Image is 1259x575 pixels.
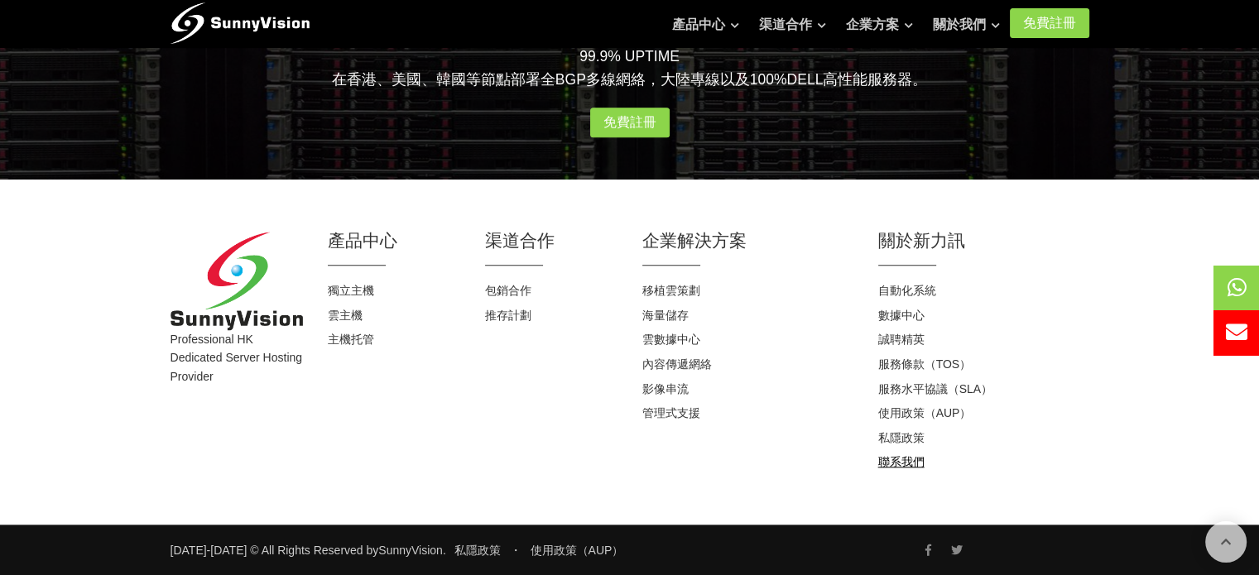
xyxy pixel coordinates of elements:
a: 推存計劃 [485,309,531,322]
div: Professional HK Dedicated Server Hosting Provider [158,232,315,474]
a: 誠聘精英 [878,333,925,346]
a: 關於我們 [933,8,1000,41]
a: 移植雲策劃 [642,284,700,297]
h2: 企業解決方案 [642,228,853,252]
a: 私隱政策 [878,431,925,444]
a: 影像串流 [642,382,689,395]
a: 渠道合作 [759,8,826,41]
small: [DATE]-[DATE] © All Rights Reserved by . [171,541,446,559]
a: 雲數據中心 [642,333,700,346]
img: SunnyVision Limited [171,232,303,330]
a: 服務水平協議（SLA） [878,382,992,395]
a: 使用政策（AUP） [878,406,972,419]
a: 私隱政策 [454,544,501,557]
h2: 產品中心 [328,228,460,252]
a: 數據中心 [878,309,925,322]
a: 內容傳遞網絡 [642,357,712,371]
a: 主機托管 [328,333,374,346]
a: 海量儲存 [642,309,689,322]
a: 自動化系統 [878,284,936,297]
a: 免費註冊 [590,108,670,137]
a: 雲主機 [328,309,363,322]
a: 企業方案 [846,8,913,41]
a: 聯系我們 [878,455,925,468]
a: 使用政策（AUP） [531,544,624,557]
h2: 關於新力訊 [878,228,1089,252]
a: 服務條款（TOS） [878,357,972,371]
a: 管理式支援 [642,406,700,419]
a: 產品中心 [672,8,739,41]
a: 包銷合作 [485,284,531,297]
span: ・ [510,544,521,557]
a: SunnyVision [378,544,443,557]
a: 獨立主機 [328,284,374,297]
a: 免費註冊 [1010,8,1089,38]
h2: 渠道合作 [485,228,617,252]
p: 99.9% UPTIME 在香港、美國、韓國等節點部署全BGP多線網絡，大陸專線以及100%DELL高性能服務器。 [171,45,1089,91]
